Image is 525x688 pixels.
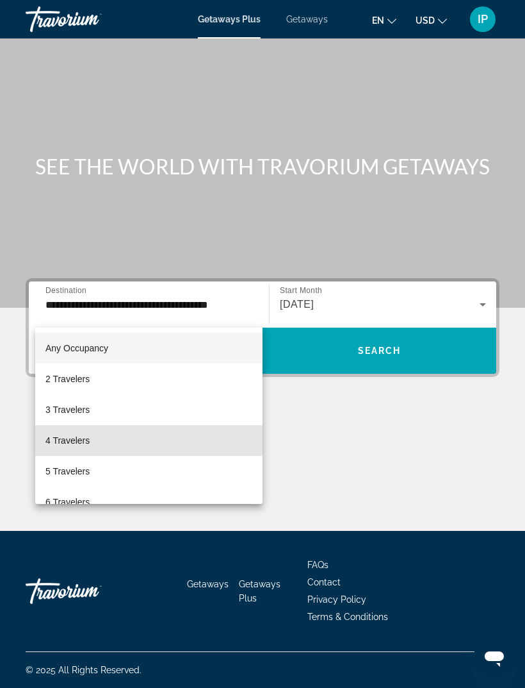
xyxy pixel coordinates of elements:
[45,402,90,417] span: 3 Travelers
[474,637,515,678] iframe: Button to launch messaging window
[45,371,90,387] span: 2 Travelers
[45,433,90,448] span: 4 Travelers
[45,494,90,510] span: 6 Travelers
[45,464,90,479] span: 5 Travelers
[45,343,108,353] span: Any Occupancy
